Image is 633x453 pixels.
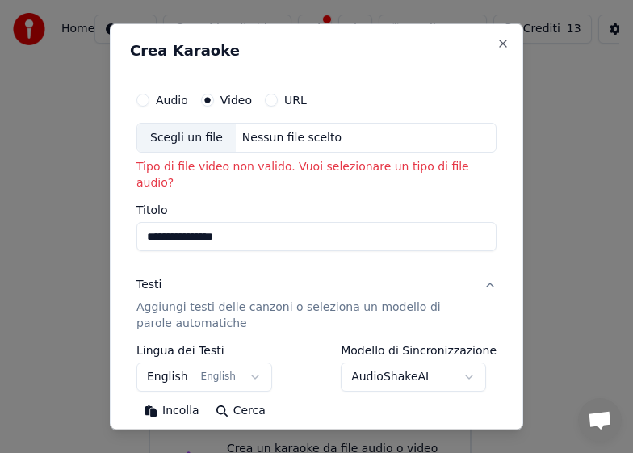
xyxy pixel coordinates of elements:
[136,204,497,216] label: Titolo
[236,129,348,145] div: Nessun file scelto
[136,264,497,345] button: TestiAggiungi testi delle canzoni o seleziona un modello di parole automatiche
[208,398,274,424] button: Cerca
[136,398,208,424] button: Incolla
[156,94,188,105] label: Audio
[136,277,161,293] div: Testi
[220,94,252,105] label: Video
[136,300,471,332] p: Aggiungi testi delle canzoni o seleziona un modello di parole automatiche
[284,94,307,105] label: URL
[341,345,497,356] label: Modello di Sincronizzazione
[137,123,236,152] div: Scegli un file
[130,43,503,57] h2: Crea Karaoke
[136,159,497,191] p: Tipo di file video non valido. Vuoi selezionare un tipo di file audio?
[136,345,272,356] label: Lingua dei Testi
